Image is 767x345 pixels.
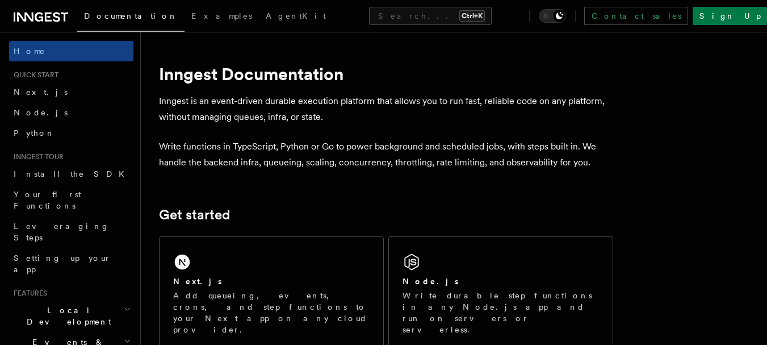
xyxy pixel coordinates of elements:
a: Setting up your app [9,248,133,280]
a: Documentation [77,3,185,32]
span: Local Development [9,305,124,327]
span: Features [9,289,47,298]
span: Inngest tour [9,152,64,161]
span: Install the SDK [14,169,131,178]
a: Leveraging Steps [9,216,133,248]
p: Inngest is an event-driven durable execution platform that allows you to run fast, reliable code ... [159,93,613,125]
a: Contact sales [584,7,688,25]
span: Documentation [84,11,178,20]
a: Next.js [9,82,133,102]
p: Add queueing, events, crons, and step functions to your Next app on any cloud provider. [173,290,370,335]
span: Node.js [14,108,68,117]
span: Leveraging Steps [14,222,110,242]
button: Toggle dark mode [539,9,566,23]
span: Next.js [14,88,68,97]
span: AgentKit [266,11,326,20]
span: Quick start [9,70,58,80]
h2: Next.js [173,276,222,287]
a: Python [9,123,133,143]
a: Your first Functions [9,184,133,216]
p: Write durable step functions in any Node.js app and run on servers or serverless. [403,290,599,335]
a: AgentKit [259,3,333,31]
p: Write functions in TypeScript, Python or Go to power background and scheduled jobs, with steps bu... [159,139,613,171]
h1: Inngest Documentation [159,64,613,84]
span: Examples [191,11,252,20]
span: Home [14,45,45,57]
button: Search...Ctrl+K [369,7,492,25]
h2: Node.js [403,276,459,287]
kbd: Ctrl+K [459,10,485,22]
a: Home [9,41,133,61]
span: Your first Functions [14,190,81,210]
a: Examples [185,3,259,31]
a: Get started [159,207,230,223]
a: Node.js [9,102,133,123]
span: Python [14,128,55,138]
span: Setting up your app [14,253,111,274]
button: Local Development [9,300,133,332]
a: Install the SDK [9,164,133,184]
